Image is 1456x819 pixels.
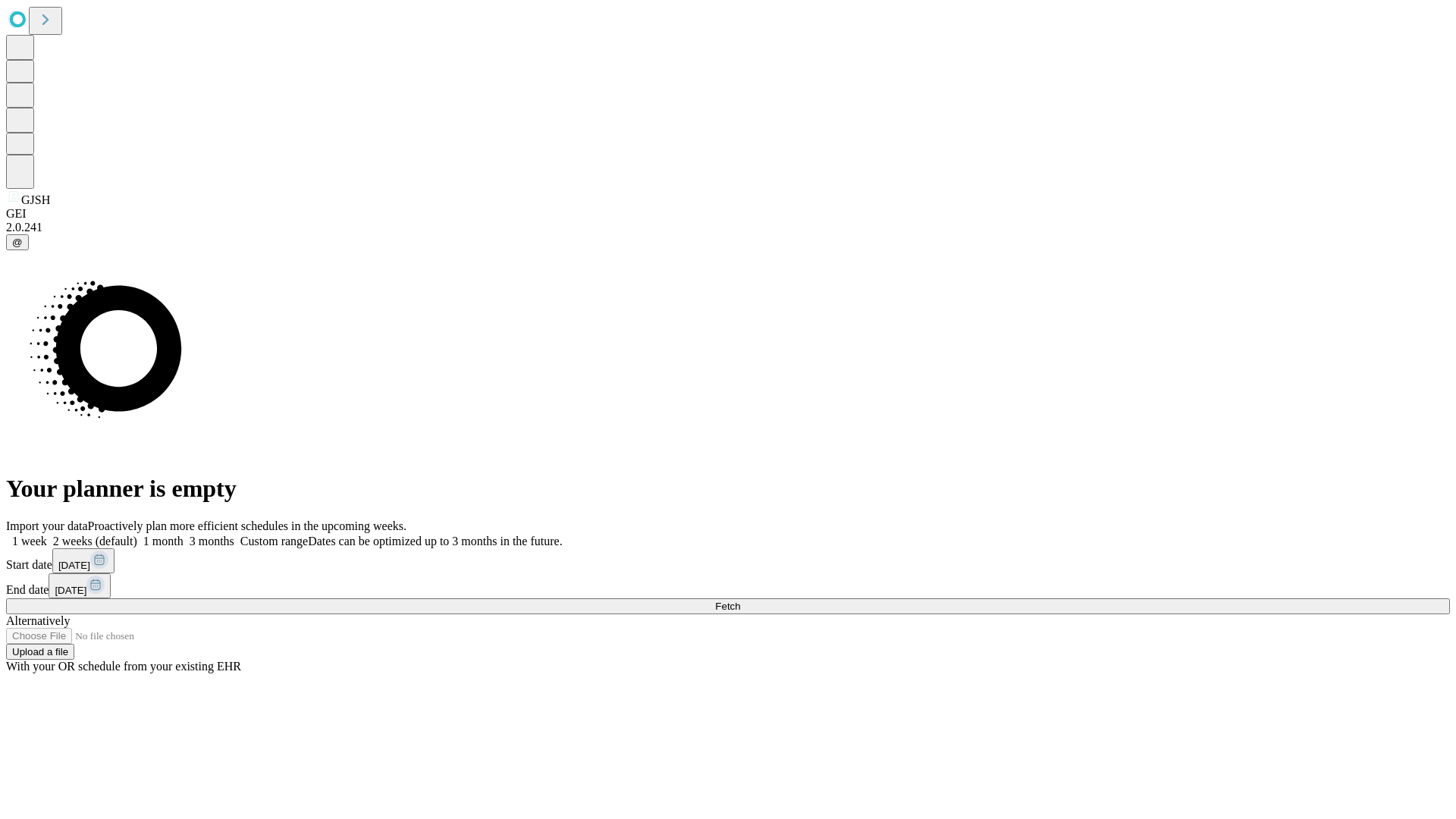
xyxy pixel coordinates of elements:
span: Fetch [715,601,740,612]
button: Fetch [6,598,1450,614]
span: Dates can be optimized up to 3 months in the future. [308,535,562,548]
button: [DATE] [49,573,111,598]
span: 1 week [12,535,47,548]
h1: Your planner is empty [6,475,1450,503]
button: Upload a file [6,644,74,660]
span: GJSH [21,193,50,206]
button: @ [6,234,29,250]
div: End date [6,573,1450,598]
span: @ [12,237,23,248]
span: 1 month [143,535,184,548]
button: [DATE] [52,548,115,573]
span: With your OR schedule from your existing EHR [6,660,241,673]
div: Start date [6,548,1450,573]
div: GEI [6,207,1450,221]
span: Proactively plan more efficient schedules in the upcoming weeks. [88,519,406,532]
span: Alternatively [6,614,70,627]
span: Import your data [6,519,88,532]
div: 2.0.241 [6,221,1450,234]
span: [DATE] [55,585,86,596]
span: 3 months [190,535,234,548]
span: Custom range [240,535,308,548]
span: 2 weeks (default) [53,535,137,548]
span: [DATE] [58,560,90,571]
